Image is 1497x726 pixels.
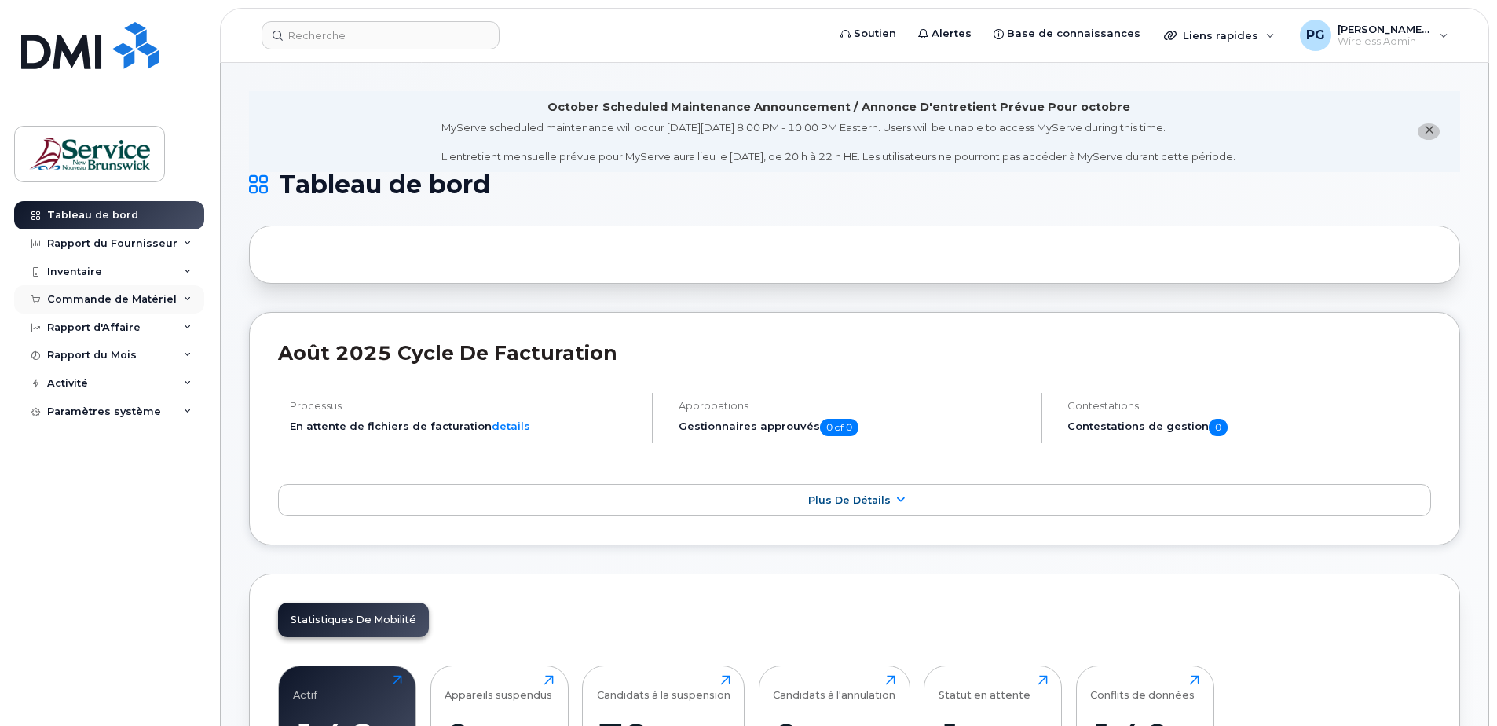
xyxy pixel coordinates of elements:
[1067,400,1431,412] h4: Contestations
[679,419,1027,436] h5: Gestionnaires approuvés
[492,420,530,432] a: details
[1418,123,1440,140] button: close notification
[820,419,858,436] span: 0 of 0
[279,173,490,196] span: Tableau de bord
[290,400,639,412] h4: Processus
[290,419,639,434] li: En attente de fichiers de facturation
[808,494,891,506] span: Plus de détails
[547,99,1130,115] div: October Scheduled Maintenance Announcement / Annonce D'entretient Prévue Pour octobre
[773,675,895,701] div: Candidats à l'annulation
[293,675,317,701] div: Actif
[1067,419,1431,436] h5: Contestations de gestion
[445,675,552,701] div: Appareils suspendus
[597,675,730,701] div: Candidats à la suspension
[679,400,1027,412] h4: Approbations
[278,341,1431,365] h2: août 2025 Cycle de facturation
[441,120,1235,164] div: MyServe scheduled maintenance will occur [DATE][DATE] 8:00 PM - 10:00 PM Eastern. Users will be u...
[1209,419,1228,436] span: 0
[939,675,1030,701] div: Statut en attente
[1090,675,1195,701] div: Conflits de données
